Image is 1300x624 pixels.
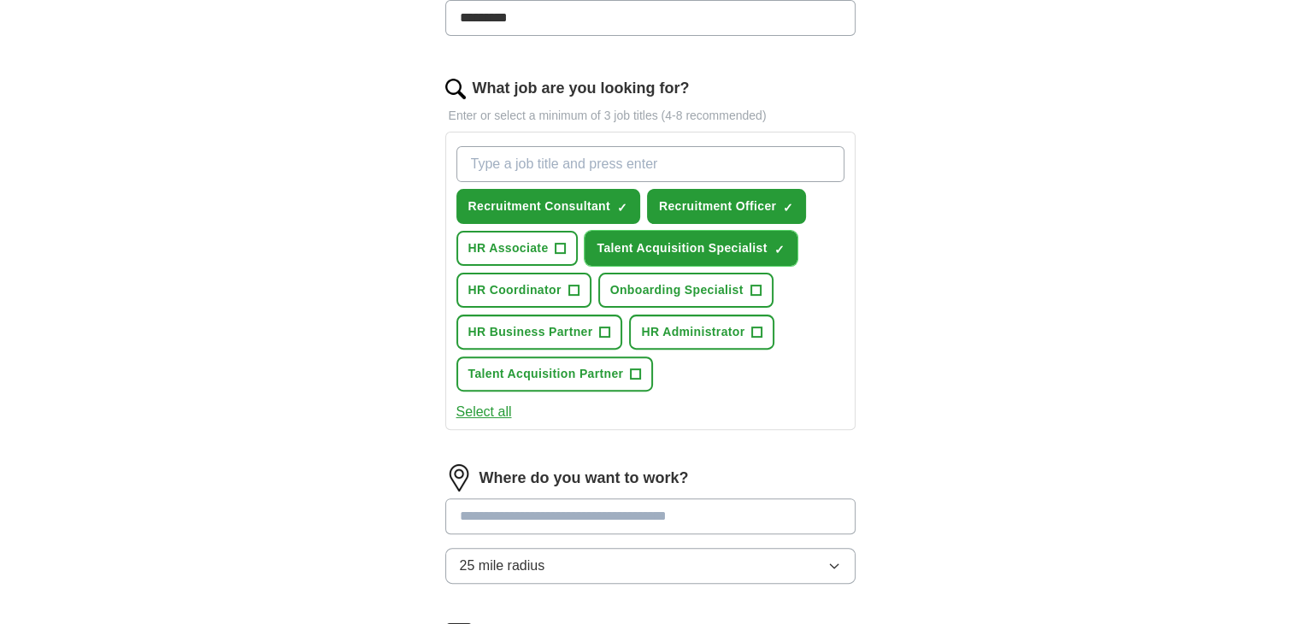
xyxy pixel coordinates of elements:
span: HR Coordinator [468,281,562,299]
button: Select all [456,402,512,422]
button: Talent Acquisition Partner [456,356,654,391]
span: ✓ [774,243,785,256]
span: HR Associate [468,239,549,257]
button: HR Coordinator [456,273,591,308]
button: Talent Acquisition Specialist✓ [585,231,797,266]
span: HR Administrator [641,323,744,341]
button: HR Associate [456,231,579,266]
button: 25 mile radius [445,548,856,584]
button: Recruitment Consultant✓ [456,189,640,224]
span: HR Business Partner [468,323,593,341]
label: What job are you looking for? [473,77,690,100]
label: Where do you want to work? [479,467,689,490]
span: ✓ [783,201,793,215]
img: search.png [445,79,466,99]
span: Talent Acquisition Partner [468,365,624,383]
span: Talent Acquisition Specialist [597,239,767,257]
span: Recruitment Officer [659,197,776,215]
span: Onboarding Specialist [610,281,744,299]
button: Recruitment Officer✓ [647,189,806,224]
span: ✓ [617,201,627,215]
button: HR Administrator [629,315,774,350]
p: Enter or select a minimum of 3 job titles (4-8 recommended) [445,107,856,125]
input: Type a job title and press enter [456,146,844,182]
button: HR Business Partner [456,315,623,350]
img: location.png [445,464,473,492]
span: 25 mile radius [460,556,545,576]
button: Onboarding Specialist [598,273,774,308]
span: Recruitment Consultant [468,197,610,215]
